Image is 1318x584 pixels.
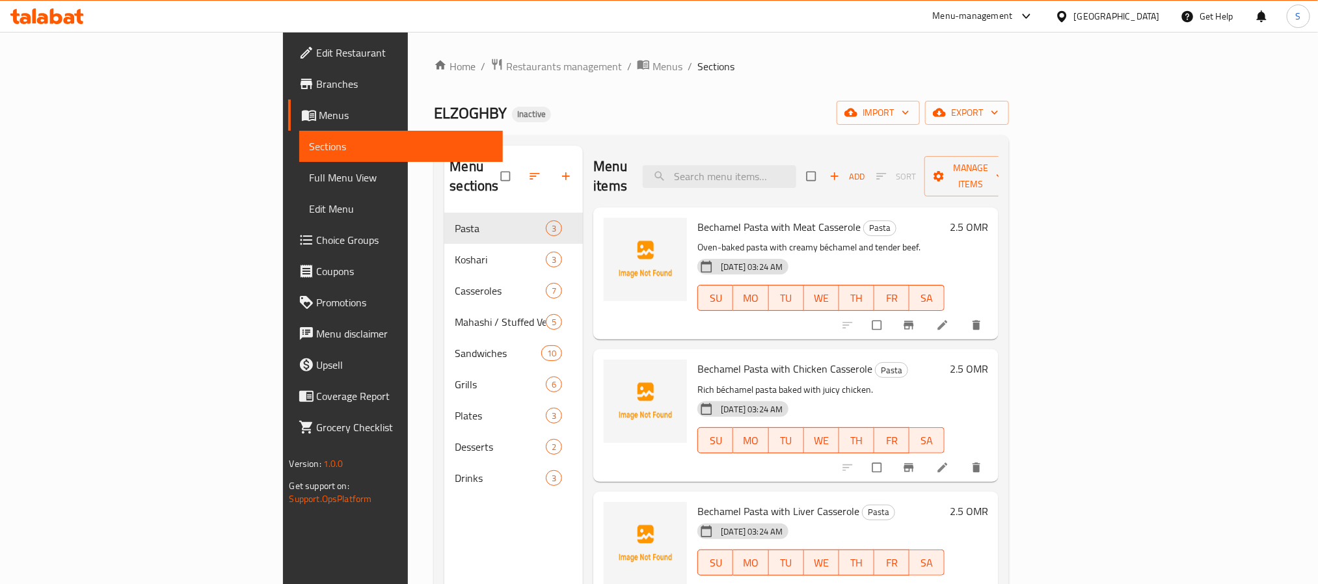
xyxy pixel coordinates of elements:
[593,157,627,196] h2: Menu items
[546,472,561,484] span: 3
[455,408,546,423] div: Plates
[915,289,939,308] span: SA
[455,377,546,392] div: Grills
[826,166,868,187] button: Add
[455,220,546,236] span: Pasta
[288,318,503,349] a: Menu disclaimer
[546,222,561,235] span: 3
[455,345,541,361] div: Sandwiches
[880,431,904,450] span: FR
[542,347,561,360] span: 10
[637,58,682,75] a: Menus
[546,220,562,236] div: items
[697,217,861,237] span: Bechamel Pasta with Meat Casserole
[444,369,583,400] div: Grills6
[299,131,503,162] a: Sections
[865,313,892,338] span: Select to update
[546,410,561,422] span: 3
[317,388,492,404] span: Coverage Report
[733,285,768,311] button: MO
[839,427,874,453] button: TH
[733,550,768,576] button: MO
[444,338,583,369] div: Sandwiches10
[703,553,728,572] span: SU
[936,461,952,474] a: Edit menu item
[774,289,799,308] span: TU
[652,59,682,74] span: Menus
[288,349,503,380] a: Upsell
[288,412,503,443] a: Grocery Checklist
[288,68,503,100] a: Branches
[826,166,868,187] span: Add item
[703,289,728,308] span: SU
[809,553,834,572] span: WE
[643,165,796,188] input: search
[317,295,492,310] span: Promotions
[936,319,952,332] a: Edit menu item
[863,505,894,520] span: Pasta
[491,58,622,75] a: Restaurants management
[894,453,926,482] button: Branch-specific-item
[844,289,869,308] span: TH
[512,109,551,120] span: Inactive
[546,283,562,299] div: items
[444,400,583,431] div: Plates3
[455,470,546,486] span: Drinks
[444,462,583,494] div: Drinks3
[915,431,939,450] span: SA
[288,100,503,131] a: Menus
[697,501,859,521] span: Bechamel Pasta with Liver Casserole
[733,427,768,453] button: MO
[455,314,546,330] span: Mahashi / Stuffed Vegetables
[804,427,839,453] button: WE
[546,252,562,267] div: items
[799,164,826,189] span: Select section
[288,224,503,256] a: Choice Groups
[289,455,321,472] span: Version:
[962,453,993,482] button: delete
[299,193,503,224] a: Edit Menu
[738,431,763,450] span: MO
[444,431,583,462] div: Desserts2
[319,107,492,123] span: Menus
[874,427,909,453] button: FR
[455,283,546,299] div: Casseroles
[288,37,503,68] a: Edit Restaurant
[688,59,692,74] li: /
[909,427,945,453] button: SA
[317,263,492,279] span: Coupons
[546,377,562,392] div: items
[839,285,874,311] button: TH
[444,207,583,499] nav: Menu sections
[455,252,546,267] span: Koshari
[716,403,788,416] span: [DATE] 03:24 AM
[809,431,834,450] span: WE
[876,363,908,378] span: Pasta
[829,169,865,184] span: Add
[317,76,492,92] span: Branches
[809,289,834,308] span: WE
[1074,9,1160,23] div: [GEOGRAPHIC_DATA]
[289,490,372,507] a: Support.OpsPlatform
[844,553,869,572] span: TH
[933,8,1013,24] div: Menu-management
[950,502,988,520] h6: 2.5 OMR
[552,162,583,191] button: Add section
[310,139,492,154] span: Sections
[769,550,804,576] button: TU
[703,431,728,450] span: SU
[289,477,349,494] span: Get support on:
[868,166,924,187] span: Select section first
[455,439,546,455] span: Desserts
[1296,9,1301,23] span: S
[546,378,561,391] span: 6
[604,218,687,301] img: Bechamel Pasta with Meat Casserole
[317,45,492,60] span: Edit Restaurant
[864,220,896,235] span: Pasta
[434,58,1009,75] nav: breadcrumb
[546,441,561,453] span: 2
[875,362,908,378] div: Pasta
